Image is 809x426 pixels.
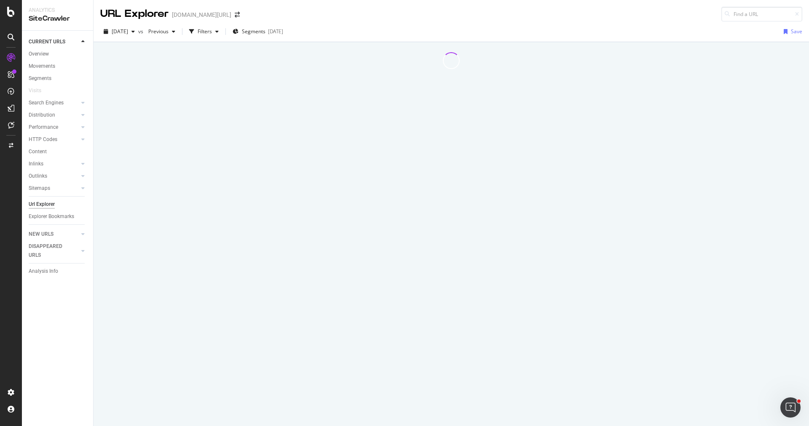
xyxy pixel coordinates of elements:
[29,267,87,276] a: Analysis Info
[29,160,43,168] div: Inlinks
[29,74,87,83] a: Segments
[29,242,71,260] div: DISAPPEARED URLS
[29,147,87,156] a: Content
[29,99,79,107] a: Search Engines
[112,28,128,35] span: 2025 Aug. 29th
[29,212,87,221] a: Explorer Bookmarks
[29,14,86,24] div: SiteCrawler
[29,184,50,193] div: Sitemaps
[29,200,55,209] div: Url Explorer
[268,28,283,35] div: [DATE]
[29,99,64,107] div: Search Engines
[235,12,240,18] div: arrow-right-arrow-left
[242,28,265,35] span: Segments
[29,37,65,46] div: CURRENT URLS
[29,135,57,144] div: HTTP Codes
[29,200,87,209] a: Url Explorer
[145,25,179,38] button: Previous
[780,397,801,418] iframe: Intercom live chat
[29,62,87,71] a: Movements
[29,147,47,156] div: Content
[29,123,79,132] a: Performance
[29,212,74,221] div: Explorer Bookmarks
[29,172,79,181] a: Outlinks
[145,28,169,35] span: Previous
[29,230,79,239] a: NEW URLS
[29,230,54,239] div: NEW URLS
[29,111,79,120] a: Distribution
[29,50,49,59] div: Overview
[780,25,802,38] button: Save
[29,74,51,83] div: Segments
[29,135,79,144] a: HTTP Codes
[186,25,222,38] button: Filters
[29,62,55,71] div: Movements
[198,28,212,35] div: Filters
[791,28,802,35] div: Save
[138,28,145,35] span: vs
[29,123,58,132] div: Performance
[29,172,47,181] div: Outlinks
[29,7,86,14] div: Analytics
[29,111,55,120] div: Distribution
[29,267,58,276] div: Analysis Info
[100,25,138,38] button: [DATE]
[29,50,87,59] a: Overview
[29,37,79,46] a: CURRENT URLS
[172,11,231,19] div: [DOMAIN_NAME][URL]
[721,7,802,21] input: Find a URL
[29,86,41,95] div: Visits
[100,7,169,21] div: URL Explorer
[29,242,79,260] a: DISAPPEARED URLS
[229,25,287,38] button: Segments[DATE]
[29,160,79,168] a: Inlinks
[29,184,79,193] a: Sitemaps
[29,86,50,95] a: Visits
